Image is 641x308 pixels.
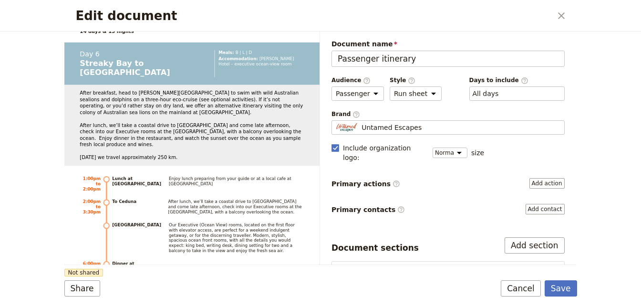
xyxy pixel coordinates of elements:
[112,176,161,187] h3: Lunch at [GEOGRAPHIC_DATA]
[80,50,184,58] span: Day 6
[521,77,528,84] span: ​
[112,199,160,214] h3: To Ceduna
[393,180,400,188] span: ​
[218,56,294,66] span: [PERSON_NAME] Hotel – executive ocean-​view room
[397,206,405,213] span: ​
[218,50,304,55] div: Meals:
[169,176,292,186] span: Enjoy lunch preparing from your guide or at a local cafe at [GEOGRAPHIC_DATA]
[471,148,484,158] span: size
[112,261,161,272] h3: Dinner at [GEOGRAPHIC_DATA]
[343,143,427,162] span: Include organization logo :
[168,199,303,214] span: After lunch, we’ll take a coastal drive to [GEOGRAPHIC_DATA] and come late afternoon, check into ...
[363,77,371,84] span: ​
[83,199,100,214] span: 2:00pm to 3:30pm
[529,178,565,189] button: Primary actions​
[331,205,405,214] span: Primary contacts
[505,237,565,254] button: Add section
[526,204,565,214] button: Primary contacts​
[80,90,304,160] span: After breakfast, head to [PERSON_NAME][GEOGRAPHIC_DATA] to swim with wild Australian sealions and...
[352,111,360,117] span: ​
[331,51,565,67] input: Document name
[336,123,358,132] img: Profile
[331,86,384,101] select: Audience​
[390,76,442,85] span: Style
[331,179,400,189] span: Primary actions
[331,76,384,85] span: Audience
[469,76,565,85] span: Days to include
[408,77,415,84] span: ​
[433,148,467,158] select: size
[218,56,304,67] div: Accommodation:
[80,29,134,34] span: 14 days & 13 nights
[473,89,499,98] button: Days to include​Clear input
[331,110,565,118] span: Brand
[553,8,569,24] button: Close dialog
[501,280,541,297] button: Cancel
[362,123,422,132] span: Untamed Escapes
[331,39,565,49] span: Document name
[235,50,252,55] span: B | L | D
[545,280,577,297] button: Save
[80,59,170,77] span: Streaky Bay to [GEOGRAPHIC_DATA]
[64,269,103,276] span: Not shared
[112,223,161,254] h3: [GEOGRAPHIC_DATA]
[64,280,100,297] button: Share
[169,223,296,253] span: Our Executive (Ocean View) rooms, located on the first floor with elevator access, are perfect fo...
[76,9,551,23] h2: Edit document
[83,261,100,276] span: 6:00pm to 7:30pm
[331,242,419,254] div: Document sections
[390,86,442,101] select: Style​
[83,176,100,191] span: 1:00pm to 2:00pm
